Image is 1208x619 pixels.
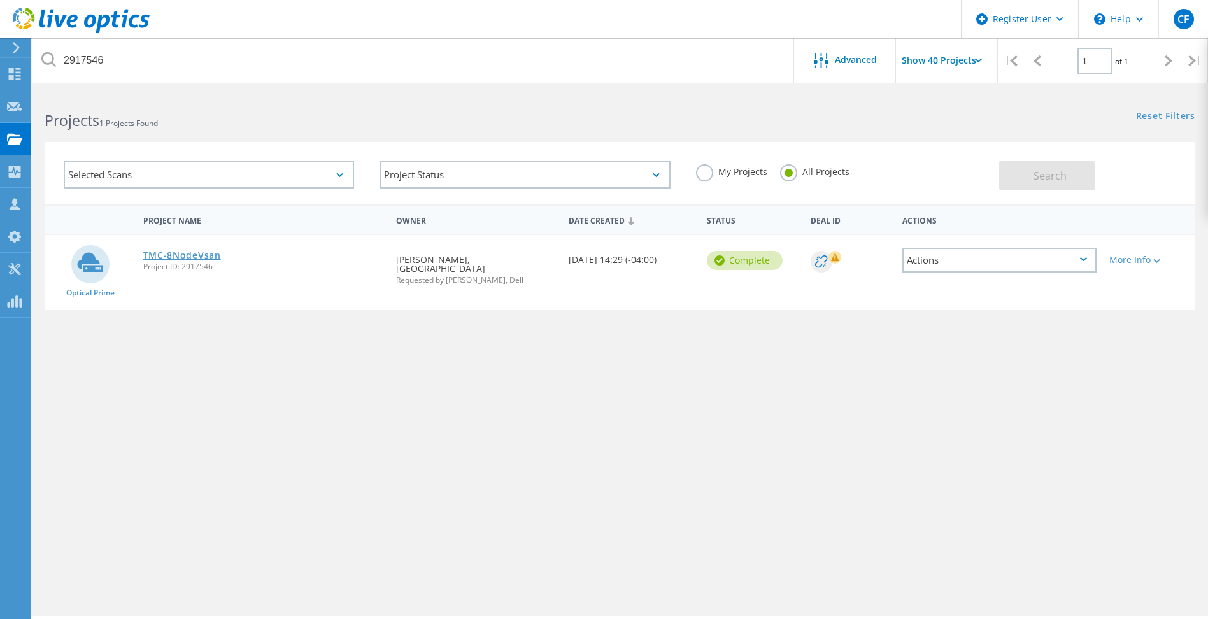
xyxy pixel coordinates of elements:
[696,164,767,176] label: My Projects
[804,208,897,231] div: Deal Id
[902,248,1097,273] div: Actions
[835,55,877,64] span: Advanced
[700,208,804,231] div: Status
[380,161,670,189] div: Project Status
[137,208,390,231] div: Project Name
[32,38,795,83] input: Search projects by name, owner, ID, company, etc
[45,110,99,131] b: Projects
[998,38,1024,83] div: |
[64,161,354,189] div: Selected Scans
[1136,111,1195,122] a: Reset Filters
[1177,14,1190,24] span: CF
[390,208,562,231] div: Owner
[1182,38,1208,83] div: |
[99,118,158,129] span: 1 Projects Found
[896,208,1103,231] div: Actions
[143,263,384,271] span: Project ID: 2917546
[780,164,849,176] label: All Projects
[1109,255,1189,264] div: More Info
[390,235,562,297] div: [PERSON_NAME], [GEOGRAPHIC_DATA]
[66,289,115,297] span: Optical Prime
[1115,56,1128,67] span: of 1
[707,251,783,270] div: Complete
[143,251,221,260] a: TMC-8NodeVsan
[999,161,1095,190] button: Search
[396,276,556,284] span: Requested by [PERSON_NAME], Dell
[562,235,700,277] div: [DATE] 14:29 (-04:00)
[13,27,150,36] a: Live Optics Dashboard
[1094,13,1105,25] svg: \n
[562,208,700,232] div: Date Created
[1034,169,1067,183] span: Search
